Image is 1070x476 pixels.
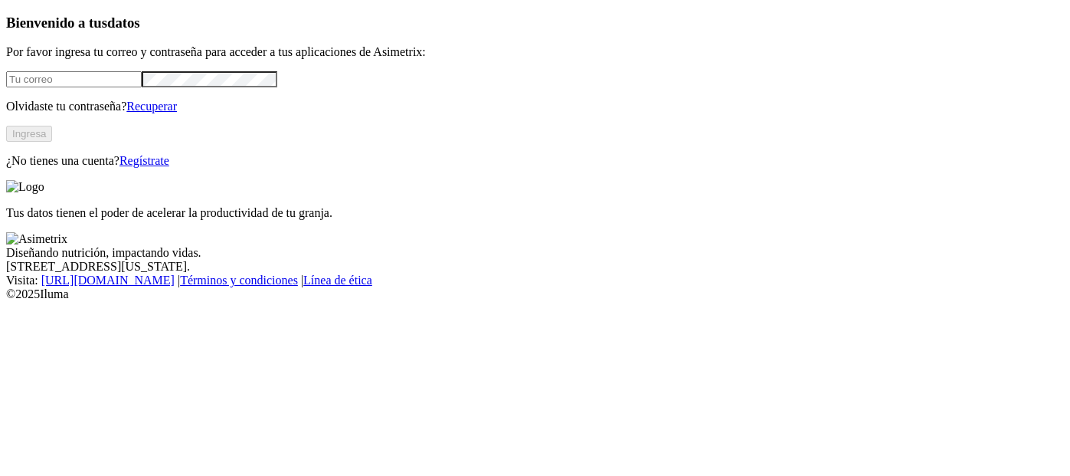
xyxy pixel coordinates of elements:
p: Por favor ingresa tu correo y contraseña para acceder a tus aplicaciones de Asimetrix: [6,45,1064,59]
p: Tus datos tienen el poder de acelerar la productividad de tu granja. [6,206,1064,220]
a: [URL][DOMAIN_NAME] [41,274,175,287]
p: Olvidaste tu contraseña? [6,100,1064,113]
span: datos [107,15,140,31]
input: Tu correo [6,71,142,87]
img: Logo [6,180,44,194]
a: Regístrate [119,154,169,167]
h3: Bienvenido a tus [6,15,1064,31]
div: [STREET_ADDRESS][US_STATE]. [6,260,1064,274]
div: Diseñando nutrición, impactando vidas. [6,246,1064,260]
a: Línea de ética [303,274,372,287]
a: Recuperar [126,100,177,113]
a: Términos y condiciones [180,274,298,287]
div: © 2025 Iluma [6,287,1064,301]
div: Visita : | | [6,274,1064,287]
button: Ingresa [6,126,52,142]
img: Asimetrix [6,232,67,246]
p: ¿No tienes una cuenta? [6,154,1064,168]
